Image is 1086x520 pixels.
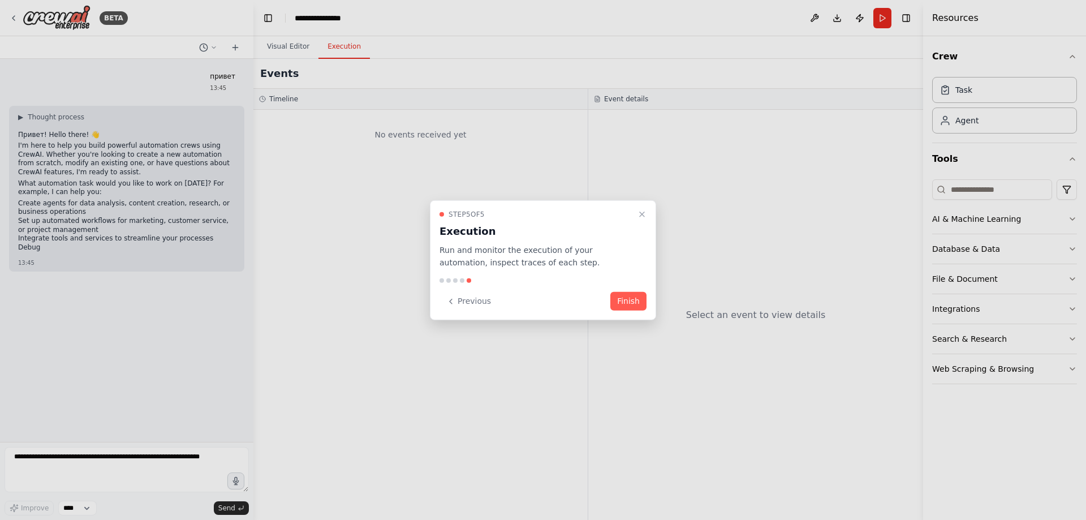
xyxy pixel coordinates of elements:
[439,292,498,311] button: Previous
[260,10,276,26] button: Hide left sidebar
[635,207,649,221] button: Close walkthrough
[610,292,647,311] button: Finish
[439,243,633,269] p: Run and monitor the execution of your automation, inspect traces of each step.
[449,209,485,218] span: Step 5 of 5
[439,223,633,239] h3: Execution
